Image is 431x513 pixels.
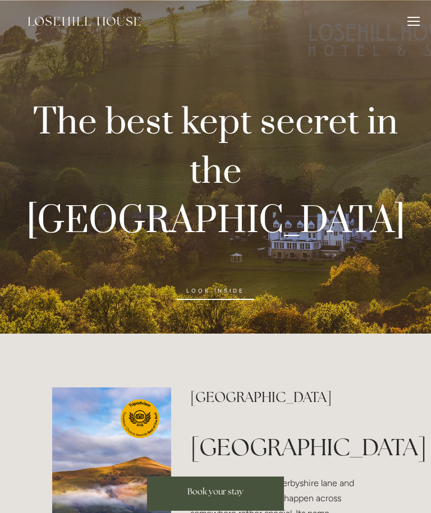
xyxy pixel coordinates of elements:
[26,100,406,244] strong: The best kept secret in the [GEOGRAPHIC_DATA]
[190,431,378,464] h1: [GEOGRAPHIC_DATA]
[147,477,284,511] a: Book your stay
[177,282,254,300] a: look inside
[187,486,244,497] span: Book your stay
[190,387,378,407] h2: [GEOGRAPHIC_DATA]
[28,17,140,26] img: Losehill House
